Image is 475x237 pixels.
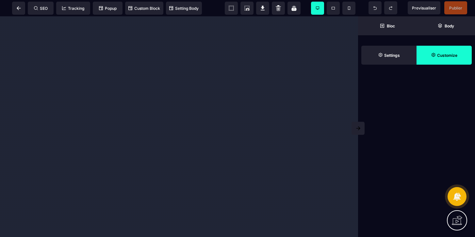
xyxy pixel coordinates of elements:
[99,6,117,11] span: Popup
[240,2,254,15] span: Screenshot
[412,6,436,10] span: Previsualiser
[417,46,472,65] span: Open Style Manager
[384,53,400,58] strong: Settings
[225,2,238,15] span: View components
[169,6,199,11] span: Setting Body
[361,46,417,65] span: Settings
[437,53,457,58] strong: Customize
[358,16,417,35] span: Open Blocks
[445,24,454,28] strong: Body
[34,6,48,11] span: SEO
[449,6,462,10] span: Publier
[62,6,84,11] span: Tracking
[128,6,160,11] span: Custom Block
[408,1,440,14] span: Preview
[387,24,395,28] strong: Bloc
[417,16,475,35] span: Open Layer Manager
